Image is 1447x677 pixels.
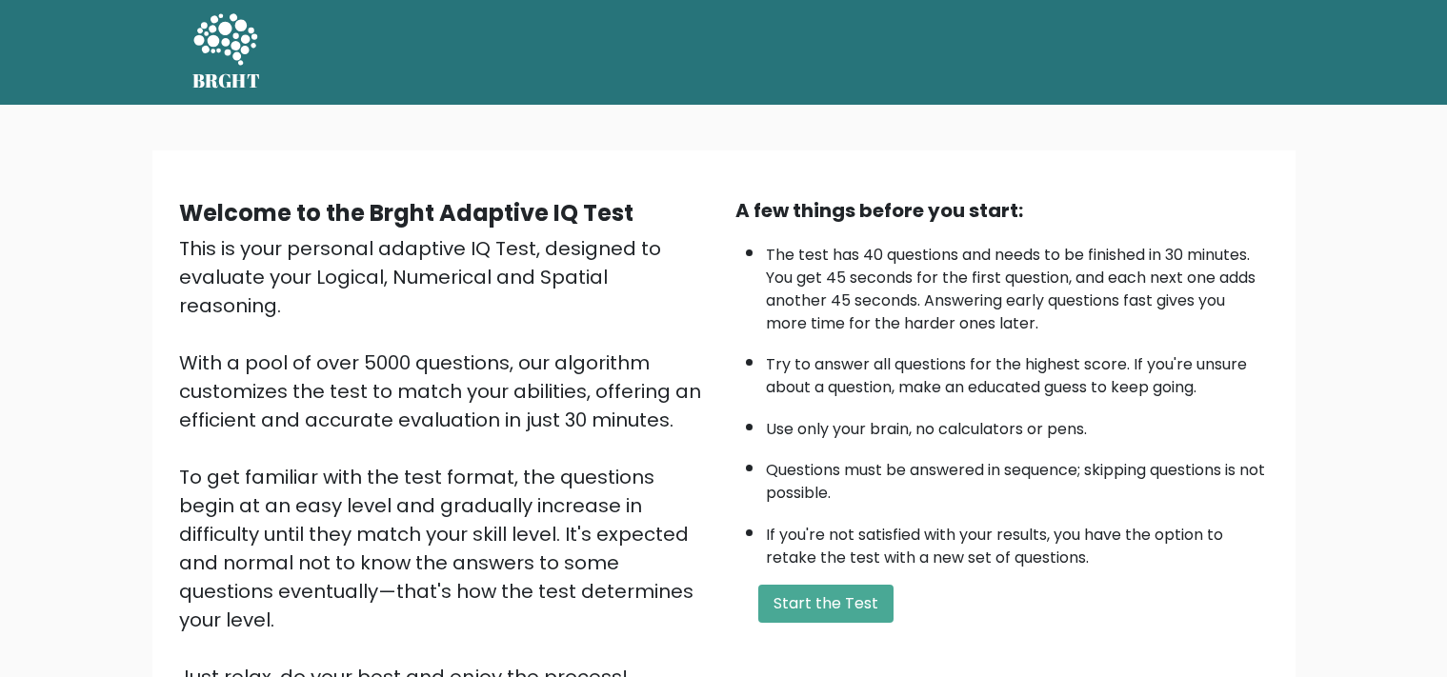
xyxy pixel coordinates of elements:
[735,196,1269,225] div: A few things before you start:
[758,585,894,623] button: Start the Test
[192,70,261,92] h5: BRGHT
[179,197,633,229] b: Welcome to the Brght Adaptive IQ Test
[766,408,1269,441] li: Use only your brain, no calculators or pens.
[766,514,1269,569] li: If you're not satisfied with your results, you have the option to retake the test with a new set ...
[766,344,1269,399] li: Try to answer all questions for the highest score. If you're unsure about a question, make an edu...
[192,8,261,97] a: BRGHT
[766,234,1269,335] li: The test has 40 questions and needs to be finished in 30 minutes. You get 45 seconds for the firs...
[766,449,1269,505] li: Questions must be answered in sequence; skipping questions is not possible.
